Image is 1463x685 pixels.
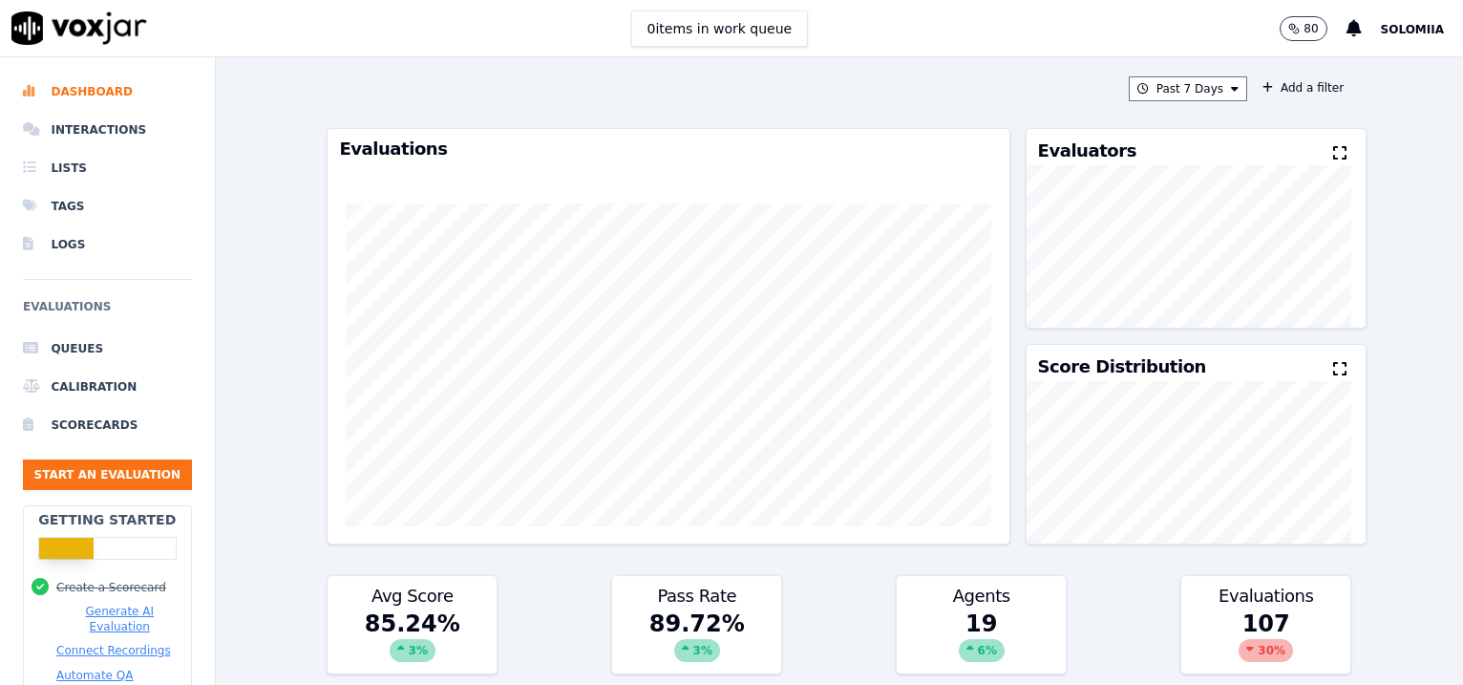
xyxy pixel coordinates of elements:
[1381,23,1444,36] span: Solomiia
[23,225,192,264] a: Logs
[56,668,133,683] button: Automate QA
[1381,17,1463,40] button: Solomiia
[959,639,1005,662] div: 6 %
[1280,16,1346,41] button: 80
[339,588,485,605] h3: Avg Score
[1181,609,1350,674] div: 107
[23,111,192,149] a: Interactions
[1239,639,1293,662] div: 30 %
[1193,588,1339,605] h3: Evaluations
[38,510,176,529] h2: Getting Started
[624,588,770,605] h3: Pass Rate
[56,580,166,595] button: Create a Scorecard
[339,140,997,158] h3: Evaluations
[390,639,435,662] div: 3 %
[23,187,192,225] a: Tags
[897,609,1066,674] div: 19
[23,406,192,444] a: Scorecards
[1304,21,1318,36] p: 80
[23,149,192,187] a: Lists
[56,643,171,658] button: Connect Recordings
[56,604,183,634] button: Generate AI Evaluation
[11,11,147,45] img: voxjar logo
[23,460,192,490] button: Start an Evaluation
[1038,142,1136,160] h3: Evaluators
[908,588,1054,605] h3: Agents
[1038,358,1206,375] h3: Score Distribution
[23,73,192,111] a: Dashboard
[612,609,781,674] div: 89.72 %
[1255,76,1351,99] button: Add a filter
[23,295,192,330] h6: Evaluations
[674,639,720,662] div: 3 %
[1129,76,1247,101] button: Past 7 Days
[23,368,192,406] a: Calibration
[631,11,809,47] button: 0items in work queue
[23,330,192,368] a: Queues
[328,609,497,674] div: 85.24 %
[1280,16,1326,41] button: 80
